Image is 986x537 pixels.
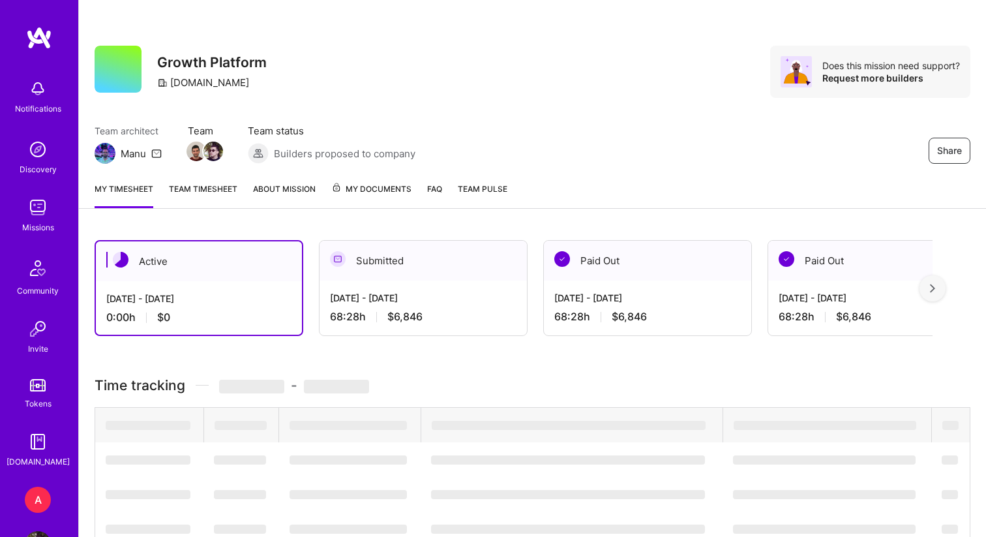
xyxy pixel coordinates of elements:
[205,140,222,162] a: Team Member Avatar
[113,252,128,268] img: Active
[25,136,51,162] img: discovery
[330,251,346,267] img: Submitted
[95,124,162,138] span: Team architect
[157,78,168,88] i: icon CompanyGray
[836,310,871,324] span: $6,846
[942,525,958,534] span: ‌
[733,455,916,465] span: ‌
[387,310,423,324] span: $6,846
[25,429,51,455] img: guide book
[219,380,284,393] span: ‌
[15,102,61,115] div: Notifications
[781,56,812,87] img: Avatar
[458,184,507,194] span: Team Pulse
[431,525,705,534] span: ‌
[431,490,705,499] span: ‌
[121,147,146,161] div: Manu
[157,54,267,70] h3: Growth Platform
[554,251,570,267] img: Paid Out
[544,241,751,281] div: Paid Out
[330,291,516,305] div: [DATE] - [DATE]
[304,380,369,393] span: ‌
[942,455,958,465] span: ‌
[203,142,223,161] img: Team Member Avatar
[290,525,407,534] span: ‌
[427,182,442,208] a: FAQ
[169,182,237,208] a: Team timesheet
[95,377,970,393] h3: Time tracking
[25,76,51,102] img: bell
[219,377,369,393] span: -
[106,455,190,465] span: ‌
[248,124,415,138] span: Team status
[930,284,935,293] img: right
[331,182,411,208] a: My Documents
[734,421,916,430] span: ‌
[17,284,59,298] div: Community
[822,72,960,84] div: Request more builders
[157,76,249,89] div: [DOMAIN_NAME]
[779,291,965,305] div: [DATE] - [DATE]
[937,144,962,157] span: Share
[22,221,54,234] div: Missions
[25,194,51,221] img: teamwork
[331,182,411,196] span: My Documents
[554,291,741,305] div: [DATE] - [DATE]
[432,421,706,430] span: ‌
[942,490,958,499] span: ‌
[214,455,266,465] span: ‌
[253,182,316,208] a: About Mission
[214,490,266,499] span: ‌
[554,310,741,324] div: 68:28 h
[25,487,51,513] div: A
[106,490,190,499] span: ‌
[458,182,507,208] a: Team Pulse
[20,162,57,176] div: Discovery
[214,525,266,534] span: ‌
[187,142,206,161] img: Team Member Avatar
[942,421,959,430] span: ‌
[25,397,52,410] div: Tokens
[95,143,115,164] img: Team Architect
[106,525,190,534] span: ‌
[733,490,916,499] span: ‌
[248,143,269,164] img: Builders proposed to company
[779,310,965,324] div: 68:28 h
[106,311,291,324] div: 0:00 h
[290,490,407,499] span: ‌
[290,421,407,430] span: ‌
[157,311,170,324] span: $0
[30,379,46,391] img: tokens
[768,241,976,281] div: Paid Out
[151,148,162,159] i: icon Mail
[215,421,267,430] span: ‌
[274,147,415,161] span: Builders proposed to company
[779,251,794,267] img: Paid Out
[96,241,302,281] div: Active
[25,316,51,342] img: Invite
[612,310,647,324] span: $6,846
[28,342,48,356] div: Invite
[431,455,705,465] span: ‌
[106,421,190,430] span: ‌
[188,140,205,162] a: Team Member Avatar
[7,455,70,468] div: [DOMAIN_NAME]
[733,525,916,534] span: ‌
[95,182,153,208] a: My timesheet
[822,59,960,72] div: Does this mission need support?
[188,124,222,138] span: Team
[22,487,54,513] a: A
[320,241,527,281] div: Submitted
[26,26,52,50] img: logo
[106,292,291,305] div: [DATE] - [DATE]
[22,253,53,284] img: Community
[290,455,407,465] span: ‌
[929,138,970,164] button: Share
[330,310,516,324] div: 68:28 h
